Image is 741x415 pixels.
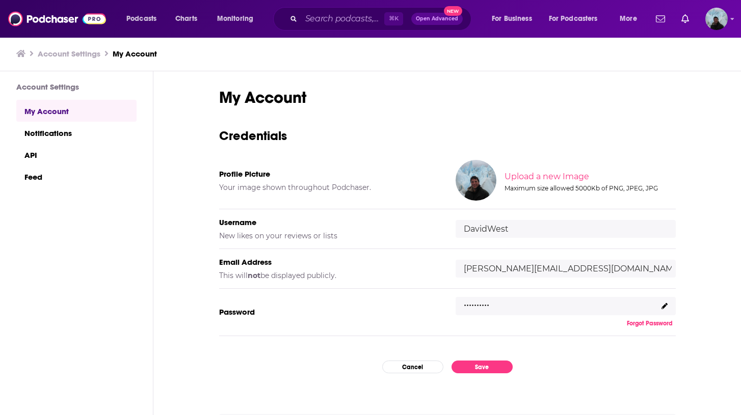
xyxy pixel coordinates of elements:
button: open menu [119,11,170,27]
input: email [456,260,676,278]
input: username [456,220,676,238]
b: not [248,271,260,280]
span: Charts [175,12,197,26]
button: open menu [613,11,650,27]
button: open menu [210,11,267,27]
h3: Credentials [219,128,676,144]
h5: Username [219,217,439,227]
span: For Podcasters [549,12,598,26]
a: My Account [113,49,157,59]
h5: Your image shown throughout Podchaser. [219,183,439,192]
span: ⌘ K [384,12,403,25]
span: Logged in as DavidWest [705,8,728,30]
h5: Password [219,307,439,317]
button: open menu [542,11,613,27]
h1: My Account [219,88,676,107]
button: Save [452,361,513,373]
button: open menu [485,11,545,27]
img: User Profile [705,8,728,30]
a: Show notifications dropdown [652,10,669,27]
img: Podchaser - Follow, Share and Rate Podcasts [8,9,106,29]
p: .......... [464,294,489,309]
h5: Profile Picture [219,169,439,179]
input: Search podcasts, credits, & more... [301,11,384,27]
h5: This will be displayed publicly. [219,271,439,280]
a: Show notifications dropdown [677,10,693,27]
a: API [16,144,137,165]
button: Open AdvancedNew [411,13,463,25]
button: Forgot Password [624,319,676,327]
a: Charts [169,11,203,27]
div: Search podcasts, credits, & more... [283,7,481,31]
h3: Account Settings [16,82,137,92]
img: Your profile image [456,160,496,201]
button: Show profile menu [705,8,728,30]
span: Open Advanced [416,16,458,21]
h5: New likes on your reviews or lists [219,231,439,240]
span: Podcasts [126,12,156,26]
a: Account Settings [38,49,100,59]
span: Monitoring [217,12,253,26]
span: For Business [492,12,532,26]
h5: Email Address [219,257,439,267]
span: New [444,6,462,16]
a: My Account [16,100,137,122]
a: Feed [16,165,137,187]
button: Cancel [382,361,443,373]
a: Notifications [16,122,137,144]
span: More [620,12,637,26]
div: Maximum size allowed 5000Kb of PNG, JPEG, JPG [505,184,674,192]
